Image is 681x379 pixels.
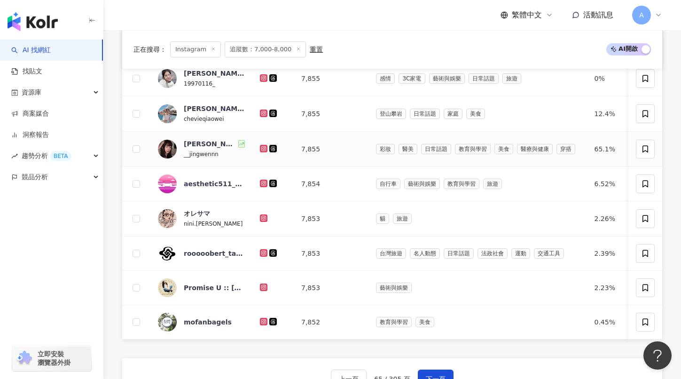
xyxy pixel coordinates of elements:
div: 0% [594,73,623,84]
div: 6.52% [594,179,623,189]
span: 美食 [415,317,434,327]
span: 日常話題 [421,144,451,154]
span: 日常話題 [410,109,440,119]
td: 7,853 [294,237,368,271]
span: 運動 [511,248,530,259]
div: aesthetic511_studio [184,179,245,189]
span: 藝術與娛樂 [429,73,465,84]
span: 交通工具 [534,248,564,259]
td: 7,853 [294,271,368,305]
span: 穿搭 [556,144,575,154]
a: KOL Avatarmofanbagels [158,313,245,332]
span: 旅遊 [393,213,412,224]
span: nini.[PERSON_NAME] [184,221,243,227]
div: 2.26% [594,213,623,224]
a: 找貼文 [11,67,42,76]
a: KOL AvatarPromise U :: [PERSON_NAME]香港個站🎤 [EJHKC] [158,278,245,297]
span: Instagram [170,41,221,57]
img: logo [8,12,58,31]
span: 醫美 [399,144,417,154]
a: KOL Avatar[PERSON_NAME]chevieqiaowei [158,104,245,124]
span: 教育與學習 [444,179,479,189]
span: 彩妝 [376,144,395,154]
span: 繁體中文 [512,10,542,20]
a: KOL Avatar[PERSON_NAME]19970116_ [158,69,245,88]
span: 趨勢分析 [22,145,71,166]
div: [PERSON_NAME] [184,69,245,78]
span: 競品分析 [22,166,48,188]
td: 7,855 [294,132,368,167]
a: 商案媒合 [11,109,49,118]
img: KOL Avatar [158,174,177,193]
span: 藝術與娛樂 [404,179,440,189]
td: 7,852 [294,305,368,340]
a: searchAI 找網紅 [11,46,51,55]
div: [PERSON_NAME] [184,139,236,149]
span: 自行車 [376,179,400,189]
td: 7,855 [294,61,368,96]
a: KOL Avatarrooooobert_tattoo [158,244,245,263]
span: 19970116_ [184,80,215,87]
a: chrome extension立即安裝 瀏覽器外掛 [12,346,91,371]
span: 資源庫 [22,82,41,103]
span: 立即安裝 瀏覽器外掛 [38,350,70,367]
div: 0.45% [594,317,623,327]
span: A [639,10,644,20]
div: 12.4% [594,109,623,119]
span: 家庭 [444,109,462,119]
div: 2.23% [594,283,623,293]
img: KOL Avatar [158,104,177,123]
img: KOL Avatar [158,69,177,88]
span: chevieqiaowei [184,116,224,122]
span: 3C家電 [399,73,425,84]
td: 7,855 [294,96,368,132]
div: Promise U :: [PERSON_NAME]香港個站🎤 [EJHKC] [184,283,245,292]
iframe: Help Scout Beacon - Open [643,341,672,370]
a: KOL Avatar[PERSON_NAME]__jingwennn [158,139,245,159]
a: KOL Avataraesthetic511_studio [158,174,245,193]
td: 7,853 [294,201,368,237]
span: 教育與學習 [376,317,412,327]
span: rise [11,153,18,159]
img: KOL Avatar [158,313,177,332]
a: KOL Avatarオレサマnini.[PERSON_NAME] [158,209,245,229]
span: 正在搜尋 ： [133,46,166,53]
span: 貓 [376,213,389,224]
span: 藝術與娛樂 [376,283,412,293]
div: オレサマ [184,209,210,218]
img: chrome extension [15,351,33,366]
span: 感情 [376,73,395,84]
div: 65.1% [594,144,623,154]
span: 日常話題 [444,248,474,259]
span: 旅遊 [483,179,502,189]
img: KOL Avatar [158,244,177,263]
div: rooooobert_tattoo [184,249,245,258]
span: 美食 [494,144,513,154]
div: BETA [50,151,71,161]
span: 追蹤數：7,000-8,000 [225,41,306,57]
span: 美食 [466,109,485,119]
img: KOL Avatar [158,209,177,228]
div: 2.39% [594,248,623,259]
div: [PERSON_NAME] [184,104,245,113]
img: KOL Avatar [158,278,177,297]
span: 旅遊 [502,73,521,84]
span: 法政社會 [477,248,508,259]
span: 醫療與健康 [517,144,553,154]
div: mofanbagels [184,317,232,327]
td: 7,854 [294,167,368,201]
span: 活動訊息 [583,10,613,19]
span: 日常話題 [469,73,499,84]
span: 教育與學習 [455,144,491,154]
span: 台灣旅遊 [376,248,406,259]
div: 重置 [310,46,323,53]
span: 名人動態 [410,248,440,259]
span: 登山攀岩 [376,109,406,119]
img: KOL Avatar [158,140,177,158]
span: __jingwennn [184,151,219,158]
a: 洞察報告 [11,130,49,140]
